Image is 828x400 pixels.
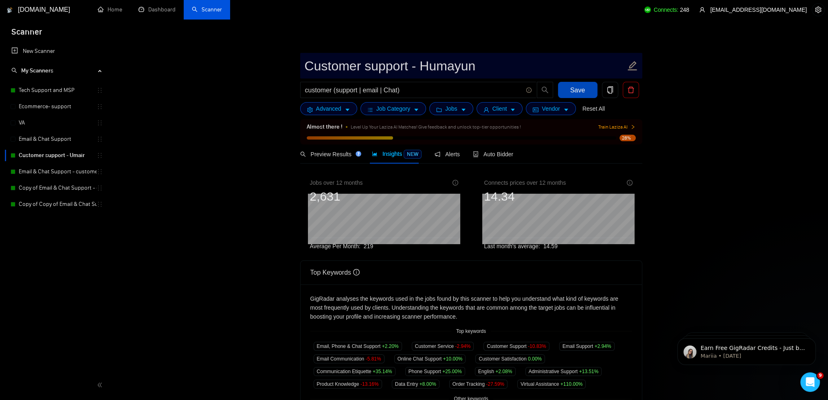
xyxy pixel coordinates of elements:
[300,151,306,157] span: search
[19,131,97,147] a: Email & Chat Support
[394,354,466,363] span: Online Chat Support
[97,152,103,159] span: holder
[382,343,399,349] span: +2.20 %
[517,380,586,389] span: Virtual Assistance
[97,103,103,110] span: holder
[355,150,362,157] div: Tooltip anchor
[360,381,379,387] span: -13.16 %
[582,104,605,113] a: Reset All
[486,381,504,387] span: -27.59 %
[98,6,122,13] a: homeHome
[5,180,109,196] li: Copy of Email & Chat Support - customer support S-1
[310,261,632,284] div: Top Keywords
[97,136,103,142] span: holder
[5,164,109,180] li: Email & Chat Support - customer support S-1
[484,189,566,204] div: 14.34
[367,107,373,113] span: bars
[812,7,825,13] a: setting
[11,67,53,74] span: My Scanners
[429,102,473,115] button: folderJobscaret-down
[579,369,599,374] span: +13.51 %
[435,151,460,157] span: Alerts
[405,367,465,376] span: Phone Support
[5,82,109,98] li: Tech Support and MSP
[314,367,395,376] span: Communication Etiquette
[598,123,635,131] button: Train Laziza AI
[373,369,392,374] span: +35.14 %
[443,356,463,362] span: +10.00 %
[665,321,828,378] iframe: Intercom notifications message
[452,180,458,186] span: info-circle
[21,67,53,74] span: My Scanners
[526,102,575,115] button: idcardVendorcaret-down
[623,82,639,98] button: delete
[537,86,553,94] span: search
[138,6,176,13] a: dashboardDashboard
[404,150,422,159] span: NEW
[5,98,109,115] li: Ecommerce- support
[560,381,582,387] span: +110.00 %
[19,164,97,180] a: Email & Chat Support - customer support S-1
[310,294,632,321] div: GigRadar analyses the keywords used in the jobs found by this scanner to help you understand what...
[97,381,105,389] span: double-left
[5,115,109,131] li: VA
[654,5,678,14] span: Connects:
[558,82,597,98] button: Save
[699,7,705,13] span: user
[314,354,384,363] span: Email Communication
[5,196,109,212] li: Copy of Copy of Email & Chat Support - customer support S-1
[351,124,521,130] span: Level Up Your Laziza AI Matches! Give feedback and unlock top-tier opportunities !
[455,343,470,349] span: -2.94 %
[449,380,507,389] span: Order Tracking
[19,147,97,164] a: Customer support - Umair
[483,107,489,113] span: user
[11,43,102,59] a: New Scanner
[310,178,363,187] span: Jobs over 12 months
[644,7,651,13] img: upwork-logo.png
[483,342,549,351] span: Customer Support
[543,243,558,249] span: 14.59
[314,380,382,389] span: Product Knowledge
[442,369,462,374] span: +25.00 %
[19,82,97,98] a: Tech Support and MSP
[484,243,540,249] span: Last month's average:
[316,104,341,113] span: Advanced
[97,120,103,126] span: holder
[528,343,546,349] span: -10.83 %
[623,86,639,94] span: delete
[392,380,439,389] span: Data Entry
[364,243,373,249] span: 219
[542,104,560,113] span: Vendor
[630,125,635,129] span: right
[310,243,360,249] span: Average Per Month:
[475,354,545,363] span: Customer Satisfaction
[627,180,633,186] span: info-circle
[477,102,523,115] button: userClientcaret-down
[812,3,825,16] button: setting
[5,26,48,43] span: Scanner
[300,102,357,115] button: settingAdvancedcaret-down
[602,86,618,94] span: copy
[537,82,553,98] button: search
[492,104,507,113] span: Client
[570,85,585,95] span: Save
[473,151,479,157] span: robot
[595,343,611,349] span: +2.94 %
[413,107,419,113] span: caret-down
[7,4,13,17] img: logo
[484,178,566,187] span: Connects prices over 12 months
[307,122,343,131] span: Almost there !
[435,151,440,157] span: notification
[680,5,689,14] span: 248
[475,367,516,376] span: English
[372,151,422,157] span: Insights
[192,6,222,13] a: searchScanner
[602,82,618,98] button: copy
[360,102,426,115] button: barsJob Categorycaret-down
[19,180,97,196] a: Copy of Email & Chat Support - customer support S-1
[533,107,538,113] span: idcard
